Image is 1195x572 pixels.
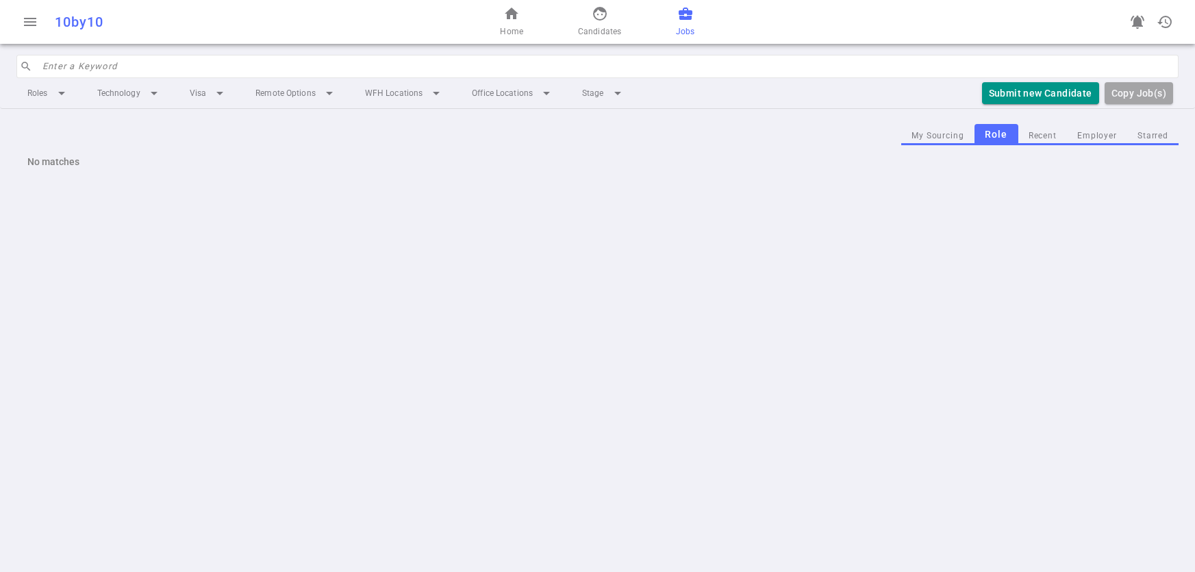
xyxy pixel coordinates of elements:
span: Candidates [578,25,621,38]
li: Visa [179,81,239,105]
a: Candidates [578,5,621,38]
button: Submit new Candidate [982,82,1099,105]
div: 10by10 [55,14,393,30]
span: history [1157,14,1173,30]
button: Open menu [16,8,44,36]
li: Remote Options [244,81,349,105]
button: My Sourcing [901,127,974,145]
a: Go to see announcements [1124,8,1151,36]
button: Employer [1067,127,1127,145]
li: WFH Locations [354,81,455,105]
div: No matches [16,145,1179,178]
span: Home [500,25,523,38]
span: search [20,60,32,73]
span: home [503,5,520,22]
a: Home [500,5,523,38]
button: Starred [1127,127,1179,145]
span: business_center [677,5,694,22]
span: notifications_active [1129,14,1146,30]
button: Role [974,124,1018,145]
button: Open history [1151,8,1179,36]
span: menu [22,14,38,30]
button: Recent [1018,127,1067,145]
li: Stage [571,81,637,105]
span: face [592,5,608,22]
span: Jobs [676,25,694,38]
a: Jobs [676,5,694,38]
li: Office Locations [461,81,566,105]
li: Roles [16,81,81,105]
li: Technology [86,81,173,105]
